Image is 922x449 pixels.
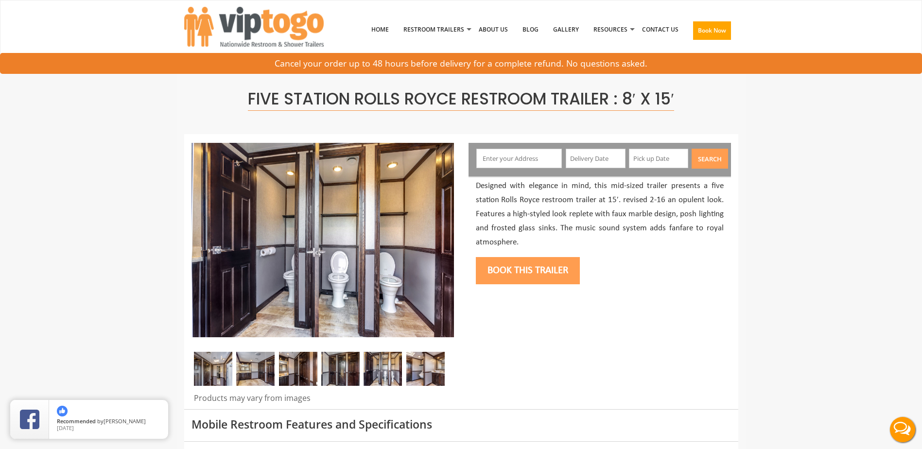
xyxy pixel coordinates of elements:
button: Book Now [693,21,731,40]
input: Delivery Date [566,149,626,168]
img: VIPTOGO [184,7,324,47]
input: Enter your Address [476,149,562,168]
img: Restroom Trailer [194,352,232,386]
span: [DATE] [57,424,74,432]
a: Book Now [686,4,738,61]
img: Review Rating [20,410,39,429]
img: Full view of five station restroom trailer with two separate doors for men and women [191,143,454,337]
a: Gallery [546,4,586,55]
div: Products may vary from images [191,393,454,409]
img: Restroom Trailer [279,352,317,386]
a: Restroom Trailers [396,4,471,55]
span: [PERSON_NAME] [104,417,146,425]
a: About Us [471,4,515,55]
a: Contact Us [635,4,686,55]
span: Five Station Rolls Royce Restroom Trailer : 8′ x 15′ [248,87,674,111]
a: Home [364,4,396,55]
a: Resources [586,4,635,55]
button: Book this trailer [476,257,580,284]
img: Restroom Trailer [364,352,402,386]
a: Blog [515,4,546,55]
button: Search [692,149,728,169]
img: thumbs up icon [57,406,68,416]
p: Designed with elegance in mind, this mid-sized trailer presents a five station Rolls Royce restro... [476,179,724,250]
img: Restroom Trailer [321,352,360,386]
input: Pick up Date [629,149,689,168]
span: by [57,418,160,425]
h3: Mobile Restroom Features and Specifications [191,418,731,431]
button: Live Chat [883,410,922,449]
img: Restroom trailer rental [236,352,275,386]
img: Restroom Trailer [406,352,445,386]
span: Recommended [57,417,96,425]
